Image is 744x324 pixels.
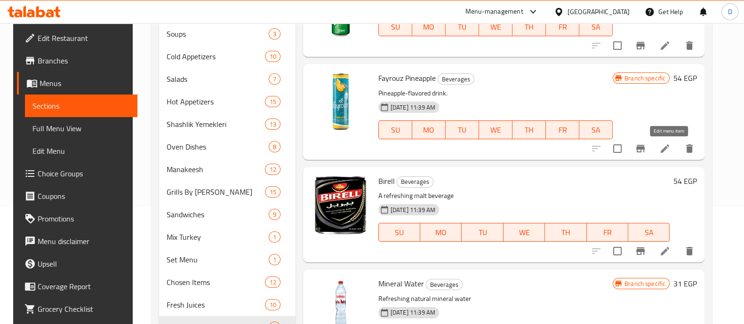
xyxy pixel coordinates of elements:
span: Fayrouz Pineapple [378,71,436,85]
button: delete [678,34,701,57]
div: Cold Appetizers10 [159,45,296,68]
a: Grocery Checklist [17,298,137,320]
span: Mix Turkey [167,231,269,243]
button: TH [512,17,546,36]
button: TU [446,120,479,139]
button: Branch-specific-item [629,34,652,57]
span: Coupons [38,190,130,202]
span: Menu disclaimer [38,236,130,247]
span: Hot Appetizers [167,96,265,107]
span: SU [383,226,416,239]
span: 9 [269,210,280,219]
button: FR [546,17,579,36]
span: 10 [265,300,280,309]
span: FR [550,123,576,137]
div: Sandwiches9 [159,203,296,226]
button: SA [628,223,670,242]
span: TH [516,20,542,34]
div: Set Menu1 [159,248,296,271]
div: [GEOGRAPHIC_DATA] [568,7,630,17]
span: 15 [265,188,280,197]
button: TH [512,120,546,139]
div: items [265,186,280,198]
span: SA [632,226,666,239]
div: Beverages [438,73,474,85]
span: Sections [32,100,130,111]
span: Beverages [426,279,462,290]
span: Shashlik Yemekleri [167,119,265,130]
a: Upsell [17,253,137,275]
h6: 54 EGP [673,174,697,188]
span: Mineral Water [378,277,424,291]
span: Full Menu View [32,123,130,134]
button: SA [579,120,613,139]
button: MO [412,120,446,139]
span: 15 [265,97,280,106]
span: Manakeesh [167,164,265,175]
span: 8 [269,142,280,151]
span: Grills By [PERSON_NAME] [167,186,265,198]
a: Choice Groups [17,162,137,185]
a: Menus [17,72,137,95]
span: Coverage Report [38,281,130,292]
a: Coupons [17,185,137,207]
span: 3 [269,30,280,39]
div: Chosen Items [167,277,265,288]
span: 7 [269,75,280,84]
a: Edit menu item [659,245,671,257]
button: WE [479,17,512,36]
img: Fayrouz Pineapple [311,71,371,132]
div: items [265,96,280,107]
div: Oven Dishes [167,141,269,152]
a: Sections [25,95,137,117]
div: Chosen Items12 [159,271,296,293]
button: FR [587,223,628,242]
span: Branch specific [621,74,669,83]
div: Hot Appetizers15 [159,90,296,113]
button: WE [479,120,512,139]
p: A refreshing malt beverage [378,190,670,202]
p: Pineapple-flavored drink. [378,87,613,99]
span: Fresh Juices [167,299,265,310]
button: MO [412,17,446,36]
a: Menu disclaimer [17,230,137,253]
div: Oven Dishes8 [159,135,296,158]
span: SU [383,20,408,34]
div: Fresh Juices10 [159,293,296,316]
p: Refreshing natural mineral water [378,293,613,305]
span: Promotions [38,213,130,224]
div: Mix Turkey1 [159,226,296,248]
span: D [728,7,732,17]
span: WE [483,20,509,34]
span: TU [465,226,499,239]
span: MO [416,123,442,137]
a: Promotions [17,207,137,230]
img: Birell [311,174,371,235]
div: Grills By [PERSON_NAME]15 [159,181,296,203]
div: Soups3 [159,23,296,45]
h6: 31 EGP [673,277,697,290]
button: TH [545,223,586,242]
div: items [269,209,280,220]
span: 13 [265,120,280,129]
span: Soups [167,28,269,40]
span: Sandwiches [167,209,269,220]
div: Salads7 [159,68,296,90]
span: Branch specific [621,279,669,288]
span: 1 [269,233,280,242]
span: 10 [265,52,280,61]
a: Branches [17,49,137,72]
button: WE [504,223,545,242]
div: Beverages [397,176,433,188]
button: TU [462,223,503,242]
a: Edit Menu [25,140,137,162]
span: Beverages [438,74,474,85]
div: Shashlik Yemekleri13 [159,113,296,135]
span: Salads [167,73,269,85]
span: FR [550,20,576,34]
